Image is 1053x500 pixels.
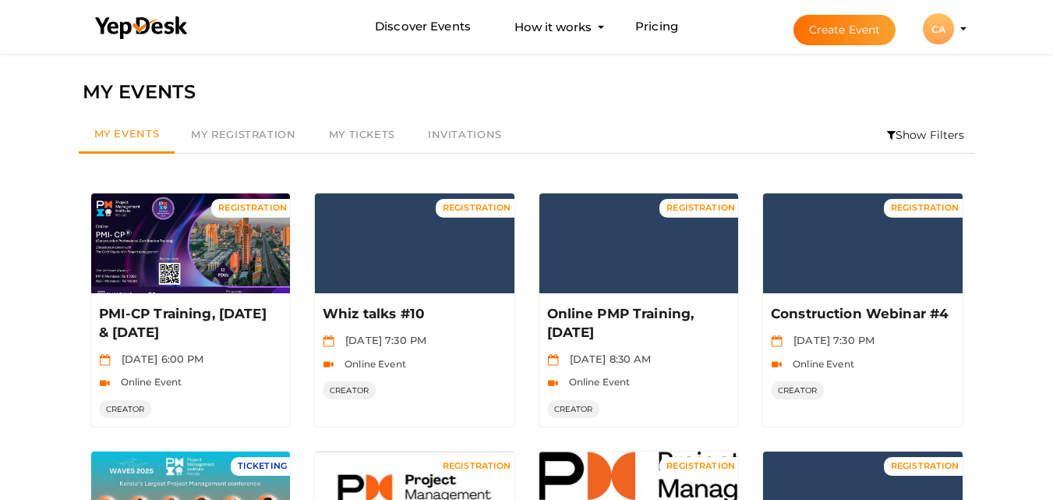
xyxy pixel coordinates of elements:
[547,378,559,389] img: video-icon.svg
[191,128,295,140] span: My Registration
[337,334,426,346] span: [DATE] 7:30 PM
[510,12,596,41] button: How it works
[877,117,975,153] li: Show Filters
[323,381,376,399] span: CREATOR
[771,381,824,399] span: CREATOR
[323,305,503,324] p: Whiz talks #10
[323,359,334,371] img: video-icon.svg
[99,400,152,418] span: CREATOR
[635,12,678,41] a: Pricing
[561,376,631,388] span: Online Event
[923,23,954,35] profile-pic: CA
[785,358,854,370] span: Online Event
[771,335,783,347] img: calendar.svg
[412,117,518,153] a: Invitations
[99,305,279,342] p: PMI-CP Training, [DATE] & [DATE]
[113,376,182,388] span: Online Event
[79,117,175,154] a: My Events
[771,305,951,324] p: Construction Webinar #4
[918,12,959,45] button: CA
[83,77,971,107] div: MY EVENTS
[114,353,204,365] span: [DATE] 6:00 PM
[323,335,334,347] img: calendar.svg
[547,400,600,418] span: CREATOR
[99,354,111,366] img: calendar.svg
[428,128,502,140] span: Invitations
[175,117,312,153] a: My Registration
[547,354,559,366] img: calendar.svg
[771,359,783,371] img: video-icon.svg
[375,12,471,41] a: Discover Events
[329,128,395,140] span: My Tickets
[786,334,875,346] span: [DATE] 7:30 PM
[793,15,896,45] button: Create Event
[923,13,954,44] div: CA
[547,305,727,342] p: Online PMP Training, [DATE]
[94,127,160,140] span: My Events
[313,117,412,153] a: My Tickets
[337,358,406,370] span: Online Event
[562,353,652,365] span: [DATE] 8:30 AM
[99,378,111,389] img: video-icon.svg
